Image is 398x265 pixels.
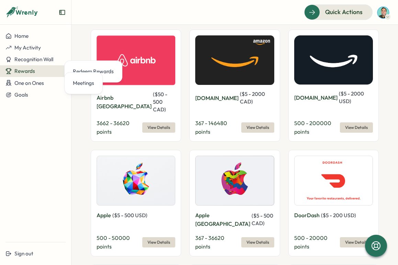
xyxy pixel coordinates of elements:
[14,91,28,98] span: Goals
[195,156,274,206] img: Apple Canada
[73,68,114,75] div: Redeem Rewards
[345,238,368,247] span: View Details
[294,211,320,220] p: DoorDash
[294,156,373,206] img: DoorDash
[321,212,356,219] span: ( $ 5 - 200 USD )
[195,211,250,228] p: Apple [GEOGRAPHIC_DATA]
[97,234,130,250] span: 500 - 50000 points
[294,234,328,250] span: 500 - 20000 points
[70,65,117,78] a: Redeem Rewards
[246,238,269,247] span: View Details
[339,90,364,104] span: ( $ 5 - 2000 USD )
[73,79,94,87] div: Meetings
[195,94,239,102] p: [DOMAIN_NAME]
[14,56,53,63] span: Recognition Wall
[112,212,147,219] span: ( $ 5 - 500 USD )
[153,91,167,113] span: ( $ 50 - 500 CAD )
[147,123,170,132] span: View Details
[294,120,331,135] span: 500 - 200000 points
[14,33,29,39] span: Home
[97,120,130,135] span: 3662 - 36620 points
[377,6,390,19] img: Miguel Zeballos-Vargas
[14,68,35,74] span: Rewards
[97,93,152,111] p: Airbnb [GEOGRAPHIC_DATA]
[195,234,224,250] span: 367 - 36620 points
[294,35,373,85] img: Amazon.com
[304,4,373,20] button: Quick Actions
[195,35,274,85] img: Amazon.ca
[59,9,66,16] button: Expand sidebar
[14,80,44,86] span: One on Ones
[294,93,338,102] p: [DOMAIN_NAME]
[241,122,274,133] button: View Details
[340,122,373,133] button: View Details
[325,8,363,16] span: Quick Actions
[340,237,373,247] button: View Details
[195,120,227,135] span: 367 - 146480 points
[14,44,41,51] span: My Activity
[246,123,269,132] span: View Details
[142,122,175,133] button: View Details
[147,238,170,247] span: View Details
[252,212,273,227] span: ( $ 5 - 500 CAD )
[70,77,97,90] a: Meetings
[97,35,175,85] img: Airbnb Canada
[142,237,175,247] button: View Details
[345,123,368,132] span: View Details
[97,156,175,206] img: Apple
[14,250,33,257] span: Sign out
[241,237,274,247] button: View Details
[97,211,111,220] p: Apple
[240,91,265,105] span: ( $ 5 - 2000 CAD )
